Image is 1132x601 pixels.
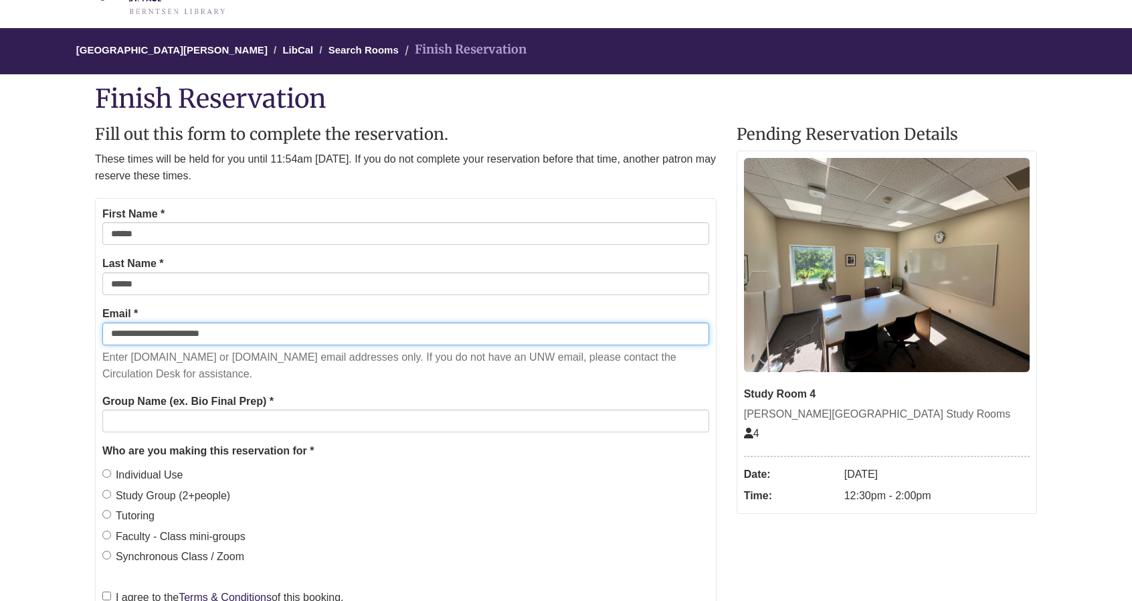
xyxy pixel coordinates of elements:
label: Last Name * [102,255,164,272]
label: Synchronous Class / Zoom [102,548,244,566]
label: Study Group (2+people) [102,487,230,505]
legend: Who are you making this reservation for * [102,442,709,460]
input: Study Group (2+people) [102,490,111,499]
label: Faculty - Class mini-groups [102,528,246,545]
div: [PERSON_NAME][GEOGRAPHIC_DATA] Study Rooms [744,406,1030,423]
label: Tutoring [102,507,155,525]
div: Study Room 4 [744,385,1030,403]
input: Faculty - Class mini-groups [102,531,111,539]
img: Study Room 4 [744,158,1030,373]
dt: Date: [744,464,838,485]
input: I agree to theTerms & Conditionsof this booking. [102,592,111,600]
label: Individual Use [102,466,183,484]
nav: Breadcrumb [95,28,1037,74]
label: Group Name (ex. Bio Final Prep) * [102,393,274,410]
input: Synchronous Class / Zoom [102,551,111,560]
h2: Pending Reservation Details [737,126,1037,143]
dd: [DATE] [844,464,1030,485]
p: Enter [DOMAIN_NAME] or [DOMAIN_NAME] email addresses only. If you do not have an UNW email, pleas... [102,349,709,383]
input: Individual Use [102,469,111,478]
h1: Finish Reservation [95,84,1037,112]
dt: Time: [744,485,838,507]
span: The capacity of this space [744,428,759,439]
a: LibCal [282,44,313,56]
h2: Fill out this form to complete the reservation. [95,126,717,143]
a: [GEOGRAPHIC_DATA][PERSON_NAME] [76,44,268,56]
li: Finish Reservation [401,40,527,60]
dd: 12:30pm - 2:00pm [844,485,1030,507]
input: Tutoring [102,510,111,519]
p: These times will be held for you until 11:54am [DATE]. If you do not complete your reservation be... [95,151,717,185]
a: Search Rooms [328,44,399,56]
label: First Name * [102,205,165,223]
label: Email * [102,305,138,323]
